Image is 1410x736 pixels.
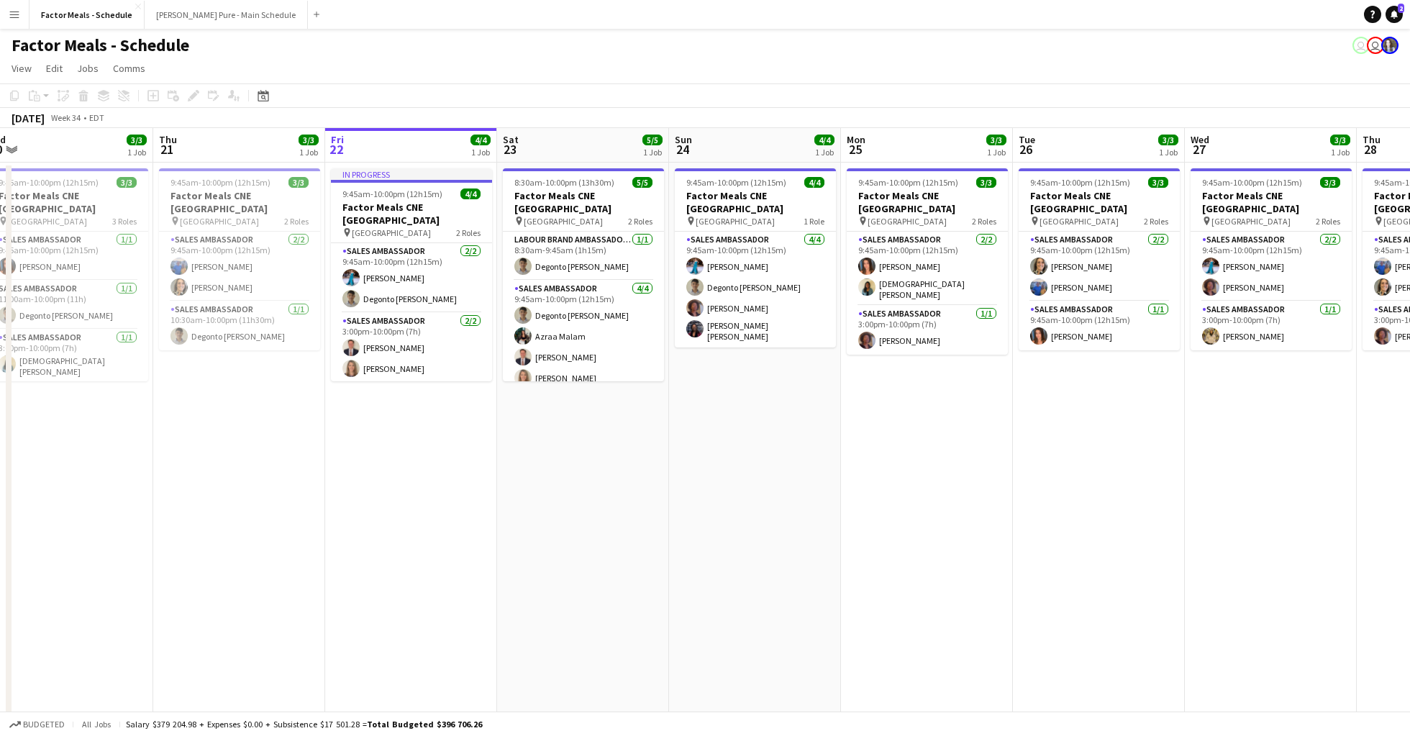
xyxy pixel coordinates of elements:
[331,243,492,313] app-card-role: Sales Ambassador2/29:45am-10:00pm (12h15m)[PERSON_NAME]Degonto [PERSON_NAME]
[1191,232,1352,301] app-card-role: Sales Ambassador2/29:45am-10:00pm (12h15m)[PERSON_NAME][PERSON_NAME]
[1188,141,1209,158] span: 27
[331,168,492,381] app-job-card: In progress9:45am-10:00pm (12h15m)4/4Factor Meals CNE [GEOGRAPHIC_DATA] [GEOGRAPHIC_DATA]2 RolesS...
[1158,135,1178,145] span: 3/3
[367,719,482,730] span: Total Budgeted $396 706.26
[460,188,481,199] span: 4/4
[632,177,652,188] span: 5/5
[331,133,344,146] span: Fri
[170,177,270,188] span: 9:45am-10:00pm (12h15m)
[675,133,692,146] span: Sun
[1019,168,1180,350] app-job-card: 9:45am-10:00pm (12h15m)3/3Factor Meals CNE [GEOGRAPHIC_DATA] [GEOGRAPHIC_DATA]2 RolesSales Ambass...
[514,177,614,188] span: 8:30am-10:00pm (13h30m)
[1019,133,1035,146] span: Tue
[847,189,1008,215] h3: Factor Meals CNE [GEOGRAPHIC_DATA]
[112,216,137,227] span: 3 Roles
[1144,216,1168,227] span: 2 Roles
[331,168,492,180] div: In progress
[159,168,320,350] app-job-card: 9:45am-10:00pm (12h15m)3/3Factor Meals CNE [GEOGRAPHIC_DATA] [GEOGRAPHIC_DATA]2 RolesSales Ambass...
[157,141,177,158] span: 21
[89,112,104,123] div: EDT
[815,147,834,158] div: 1 Job
[12,111,45,125] div: [DATE]
[1352,37,1370,54] app-user-avatar: Tifany Scifo
[127,147,146,158] div: 1 Job
[972,216,996,227] span: 2 Roles
[1381,37,1398,54] app-user-avatar: Ashleigh Rains
[284,216,309,227] span: 2 Roles
[524,216,603,227] span: [GEOGRAPHIC_DATA]
[1030,177,1130,188] span: 9:45am-10:00pm (12h15m)
[331,201,492,227] h3: Factor Meals CNE [GEOGRAPHIC_DATA]
[71,59,104,78] a: Jobs
[1398,4,1404,13] span: 2
[503,168,664,381] app-job-card: 8:30am-10:00pm (13h30m)5/5Factor Meals CNE [GEOGRAPHIC_DATA] [GEOGRAPHIC_DATA]2 RolesLabour Brand...
[847,232,1008,306] app-card-role: Sales Ambassador2/29:45am-10:00pm (12h15m)[PERSON_NAME][DEMOGRAPHIC_DATA] [PERSON_NAME]
[847,168,1008,355] div: 9:45am-10:00pm (12h15m)3/3Factor Meals CNE [GEOGRAPHIC_DATA] [GEOGRAPHIC_DATA]2 RolesSales Ambass...
[299,135,319,145] span: 3/3
[8,216,87,227] span: [GEOGRAPHIC_DATA]
[858,177,958,188] span: 9:45am-10:00pm (12h15m)
[1016,141,1035,158] span: 26
[23,719,65,730] span: Budgeted
[126,719,482,730] div: Salary $379 204.98 + Expenses $0.00 + Subsistence $17 501.28 =
[814,135,834,145] span: 4/4
[1191,189,1352,215] h3: Factor Meals CNE [GEOGRAPHIC_DATA]
[159,232,320,301] app-card-role: Sales Ambassador2/29:45am-10:00pm (12h15m)[PERSON_NAME][PERSON_NAME]
[6,59,37,78] a: View
[1019,301,1180,350] app-card-role: Sales Ambassador1/19:45am-10:00pm (12h15m)[PERSON_NAME]
[113,62,145,75] span: Comms
[503,232,664,281] app-card-role: Labour Brand Ambassadors1/18:30am-9:45am (1h15m)Degonto [PERSON_NAME]
[470,135,491,145] span: 4/4
[7,717,67,732] button: Budgeted
[127,135,147,145] span: 3/3
[159,189,320,215] h3: Factor Meals CNE [GEOGRAPHIC_DATA]
[329,141,344,158] span: 22
[180,216,259,227] span: [GEOGRAPHIC_DATA]
[12,62,32,75] span: View
[299,147,318,158] div: 1 Job
[29,1,145,29] button: Factor Meals - Schedule
[159,301,320,350] app-card-role: Sales Ambassador1/110:30am-10:00pm (11h30m)Degonto [PERSON_NAME]
[501,141,519,158] span: 23
[675,232,836,347] app-card-role: Sales Ambassador4/49:45am-10:00pm (12h15m)[PERSON_NAME]Degonto [PERSON_NAME][PERSON_NAME][PERSON_...
[696,216,775,227] span: [GEOGRAPHIC_DATA]
[503,281,664,392] app-card-role: Sales Ambassador4/49:45am-10:00pm (12h15m)Degonto [PERSON_NAME]Azraa Malam[PERSON_NAME][PERSON_NAME]
[1040,216,1119,227] span: [GEOGRAPHIC_DATA]
[1202,177,1302,188] span: 9:45am-10:00pm (12h15m)
[643,147,662,158] div: 1 Job
[845,141,865,158] span: 25
[471,147,490,158] div: 1 Job
[117,177,137,188] span: 3/3
[1363,133,1381,146] span: Thu
[675,189,836,215] h3: Factor Meals CNE [GEOGRAPHIC_DATA]
[1191,301,1352,350] app-card-role: Sales Ambassador1/13:00pm-10:00pm (7h)[PERSON_NAME]
[503,133,519,146] span: Sat
[847,306,1008,355] app-card-role: Sales Ambassador1/13:00pm-10:00pm (7h)[PERSON_NAME]
[352,227,431,238] span: [GEOGRAPHIC_DATA]
[804,216,824,227] span: 1 Role
[1320,177,1340,188] span: 3/3
[1211,216,1291,227] span: [GEOGRAPHIC_DATA]
[673,141,692,158] span: 24
[804,177,824,188] span: 4/4
[342,188,442,199] span: 9:45am-10:00pm (12h15m)
[47,112,83,123] span: Week 34
[288,177,309,188] span: 3/3
[1386,6,1403,23] a: 2
[1159,147,1178,158] div: 1 Job
[976,177,996,188] span: 3/3
[456,227,481,238] span: 2 Roles
[675,168,836,347] app-job-card: 9:45am-10:00pm (12h15m)4/4Factor Meals CNE [GEOGRAPHIC_DATA] [GEOGRAPHIC_DATA]1 RoleSales Ambassa...
[1330,135,1350,145] span: 3/3
[1191,133,1209,146] span: Wed
[1360,141,1381,158] span: 28
[1019,232,1180,301] app-card-role: Sales Ambassador2/29:45am-10:00pm (12h15m)[PERSON_NAME][PERSON_NAME]
[1191,168,1352,350] app-job-card: 9:45am-10:00pm (12h15m)3/3Factor Meals CNE [GEOGRAPHIC_DATA] [GEOGRAPHIC_DATA]2 RolesSales Ambass...
[1019,189,1180,215] h3: Factor Meals CNE [GEOGRAPHIC_DATA]
[331,313,492,383] app-card-role: Sales Ambassador2/23:00pm-10:00pm (7h)[PERSON_NAME][PERSON_NAME]
[1331,147,1350,158] div: 1 Job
